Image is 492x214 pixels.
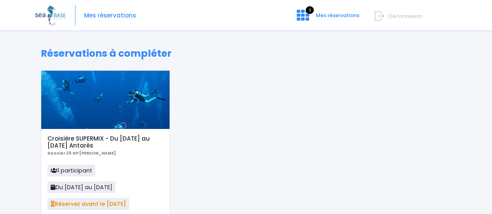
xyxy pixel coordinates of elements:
span: 3 [306,6,314,14]
a: 3 Mes réservations [291,14,364,22]
span: Déconnexion [389,12,422,20]
b: Dossier 25 GP [PERSON_NAME] [47,150,116,156]
span: Mes réservations [316,12,359,19]
h1: Réservations à compléter [41,48,451,59]
span: Du [DATE] au [DATE] [47,181,116,193]
span: Réservez avant le [DATE] [47,198,129,210]
span: 1 participant [47,165,95,176]
h5: Croisière SUPERMIX - Du [DATE] au [DATE] Antarès [47,135,163,149]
